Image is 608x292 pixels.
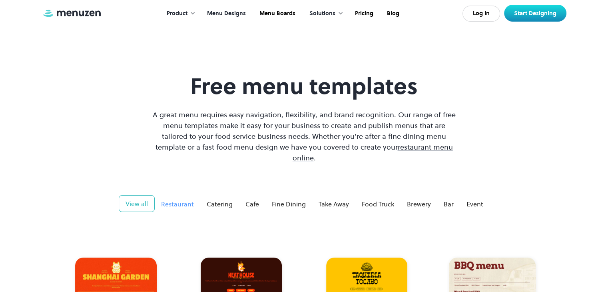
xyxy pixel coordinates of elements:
div: Bar [444,199,454,209]
a: Log In [462,6,500,22]
div: Take Away [319,199,349,209]
a: Menu Designs [199,1,252,26]
div: Solutions [301,1,347,26]
div: Fine Dining [272,199,306,209]
p: A great menu requires easy navigation, flexibility, and brand recognition. Our range of free menu... [151,109,458,163]
a: Menu Boards [252,1,301,26]
div: Restaurant [161,199,194,209]
div: Brewery [407,199,431,209]
a: Blog [379,1,405,26]
a: Pricing [347,1,379,26]
div: Cafe [245,199,259,209]
div: View all [126,199,148,208]
div: Product [159,1,199,26]
div: Event [466,199,483,209]
h1: Free menu templates [151,73,458,100]
div: Product [167,9,187,18]
div: Food Truck [362,199,394,209]
a: Start Designing [504,5,566,22]
div: Solutions [309,9,335,18]
div: Catering [207,199,233,209]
